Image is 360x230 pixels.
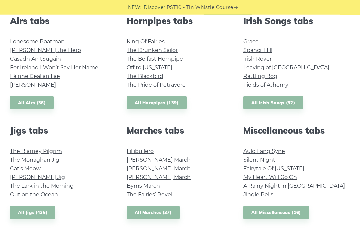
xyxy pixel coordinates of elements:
a: The Fairies’ Revel [127,192,172,198]
span: NEW: [128,4,142,11]
a: Byrns March [127,183,160,189]
a: Jingle Bells [243,192,273,198]
a: Silent Night [243,157,275,163]
a: The Drunken Sailor [127,47,178,54]
a: [PERSON_NAME] March [127,174,191,181]
a: [PERSON_NAME] [10,82,56,88]
a: My Heart Will Go On [243,174,297,181]
h2: Airs tabs [10,16,117,26]
a: All Marches (37) [127,206,180,220]
a: The Blackbird [127,73,163,80]
a: Auld Lang Syne [243,148,285,155]
a: Casadh An tSúgáin [10,56,61,62]
a: Lonesome Boatman [10,39,65,45]
a: PST10 - Tin Whistle Course [167,4,233,11]
a: For Ireland I Won’t Say Her Name [10,65,98,71]
a: A Rainy Night in [GEOGRAPHIC_DATA] [243,183,345,189]
h2: Miscellaneous tabs [243,126,350,136]
a: [PERSON_NAME] the Hero [10,47,81,54]
a: [PERSON_NAME] March [127,157,191,163]
a: Off to [US_STATE] [127,65,172,71]
a: Fields of Athenry [243,82,288,88]
a: All Miscellaneous (16) [243,206,309,220]
a: [PERSON_NAME] Jig [10,174,65,181]
a: Lillibullero [127,148,154,155]
a: Grace [243,39,259,45]
a: The Belfast Hornpipe [127,56,183,62]
a: Fáinne Geal an Lae [10,73,60,80]
h2: Jigs tabs [10,126,117,136]
a: Rattling Bog [243,73,277,80]
a: The Blarney Pilgrim [10,148,62,155]
a: Out on the Ocean [10,192,58,198]
a: The Lark in the Morning [10,183,74,189]
a: All Irish Songs (32) [243,96,303,110]
a: Fairytale Of [US_STATE] [243,166,304,172]
a: Cat’s Meow [10,166,41,172]
a: [PERSON_NAME] March [127,166,191,172]
a: All Hornpipes (139) [127,96,187,110]
h2: Irish Songs tabs [243,16,350,26]
h2: Hornpipes tabs [127,16,233,26]
a: Irish Rover [243,56,272,62]
a: Leaving of [GEOGRAPHIC_DATA] [243,65,329,71]
a: All Airs (36) [10,96,54,110]
a: The Pride of Petravore [127,82,186,88]
a: Spancil Hill [243,47,272,54]
a: The Monaghan Jig [10,157,59,163]
h2: Marches tabs [127,126,233,136]
a: All Jigs (436) [10,206,55,220]
span: Discover [144,4,166,11]
a: King Of Fairies [127,39,165,45]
